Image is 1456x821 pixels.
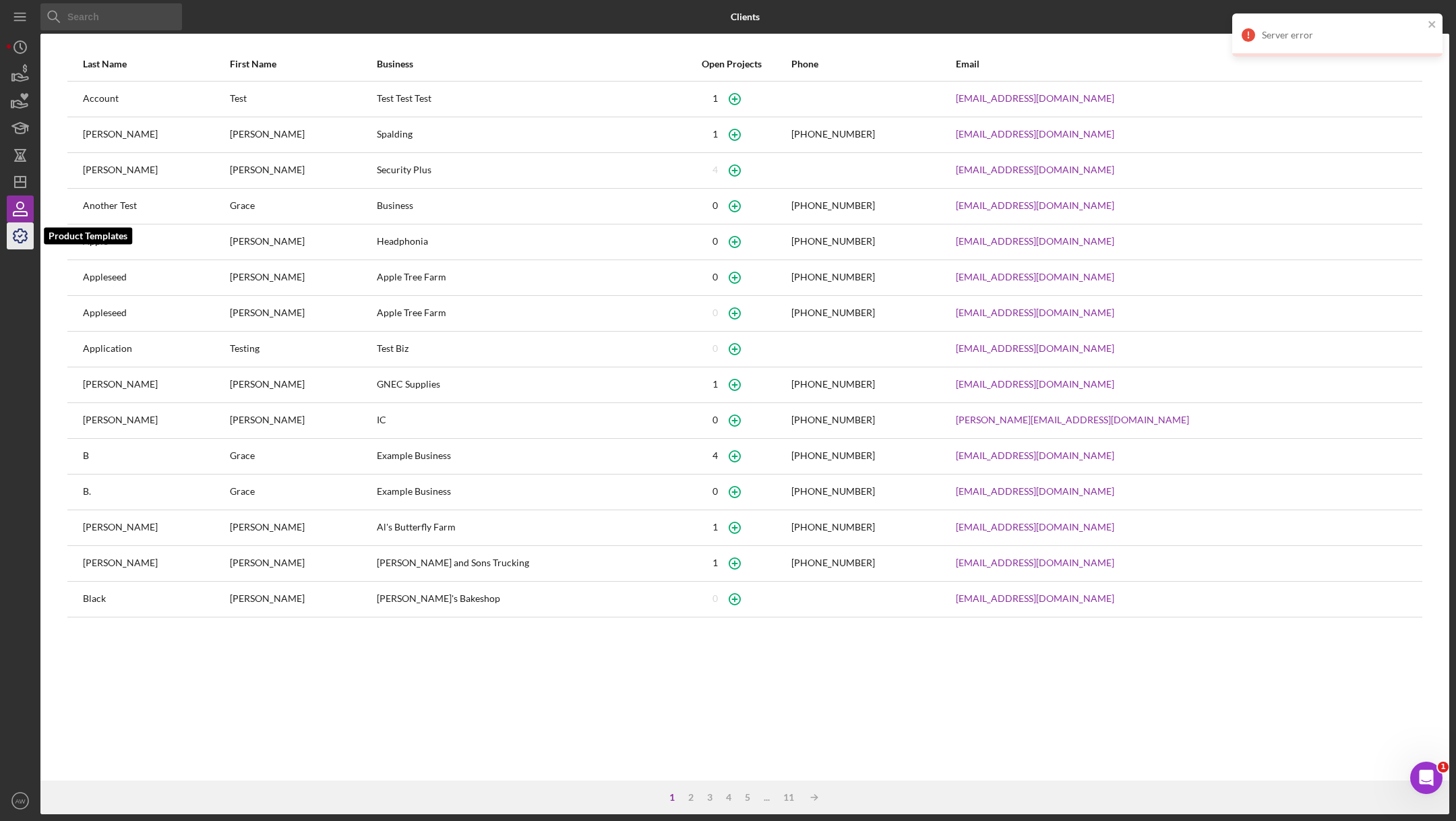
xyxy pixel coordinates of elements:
a: [EMAIL_ADDRESS][DOMAIN_NAME] [956,164,1114,175]
div: [PHONE_NUMBER] [791,522,875,533]
div: 0 [712,307,718,318]
div: [PERSON_NAME] [230,297,375,330]
div: Apple Tree Farm [377,297,672,330]
a: [EMAIL_ADDRESS][DOMAIN_NAME] [956,486,1114,497]
div: [PERSON_NAME] [230,368,375,402]
div: Another Test [83,189,229,223]
div: Server error [1262,30,1424,40]
div: [PERSON_NAME] [83,511,229,545]
div: 5 [738,792,757,803]
div: [PHONE_NUMBER] [791,379,875,390]
div: 1 [712,522,718,533]
div: [PERSON_NAME] [83,118,229,152]
div: 0 [712,415,718,425]
div: [PHONE_NUMBER] [791,236,875,247]
a: [EMAIL_ADDRESS][DOMAIN_NAME] [956,236,1114,247]
div: Testing [230,332,375,366]
div: ... [757,792,777,803]
div: Grace [230,189,375,223]
div: Test [230,82,375,116]
a: [EMAIL_ADDRESS][DOMAIN_NAME] [956,379,1114,390]
div: Last Name [83,59,229,69]
a: [EMAIL_ADDRESS][DOMAIN_NAME] [956,307,1114,318]
div: 1 [663,792,681,803]
div: Appleseed [83,261,229,295]
div: GNEC Supplies [377,368,672,402]
a: [EMAIL_ADDRESS][DOMAIN_NAME] [956,272,1114,282]
button: AW [7,787,34,814]
div: 0 [712,593,718,604]
div: [PERSON_NAME] [83,547,229,580]
div: Test Test Test [377,82,672,116]
div: [PERSON_NAME] [230,404,375,437]
div: B. [83,475,229,509]
div: 11 [777,792,801,803]
div: Headphonia [377,225,672,259]
div: [PHONE_NUMBER] [791,486,875,497]
span: 1 [1438,762,1449,772]
a: [EMAIL_ADDRESS][DOMAIN_NAME] [956,593,1114,604]
div: [PHONE_NUMBER] [791,272,875,282]
text: AW [15,797,26,805]
a: [EMAIL_ADDRESS][DOMAIN_NAME] [956,93,1114,104]
div: [PERSON_NAME] [230,511,375,545]
div: [PERSON_NAME] [83,404,229,437]
div: Account [83,82,229,116]
div: 4 [712,164,718,175]
a: [EMAIL_ADDRESS][DOMAIN_NAME] [956,343,1114,354]
div: 0 [712,343,718,354]
div: Apple Tree Farm [377,261,672,295]
div: [PHONE_NUMBER] [791,557,875,568]
div: 1 [712,379,718,390]
div: 0 [712,272,718,282]
div: [PERSON_NAME] [83,368,229,402]
div: [PHONE_NUMBER] [791,415,875,425]
div: Application [83,332,229,366]
div: [PERSON_NAME] [83,154,229,187]
div: 0 [712,200,718,211]
div: 0 [712,486,718,497]
div: [PERSON_NAME] [230,118,375,152]
div: 2 [681,792,700,803]
div: [PERSON_NAME] [230,225,375,259]
div: [PERSON_NAME]'s Bakeshop [377,582,672,616]
div: Test Biz [377,332,672,366]
div: [PERSON_NAME] [230,547,375,580]
div: [PERSON_NAME] and Sons Trucking [377,547,672,580]
div: [PHONE_NUMBER] [791,200,875,211]
div: 0 [712,236,718,247]
div: Spalding [377,118,672,152]
div: Open Projects [673,59,791,69]
div: [PHONE_NUMBER] [791,450,875,461]
div: 4 [712,450,718,461]
div: Al's Butterfly Farm [377,511,672,545]
div: Business [377,59,672,69]
a: [EMAIL_ADDRESS][DOMAIN_NAME] [956,129,1114,140]
div: Black [83,582,229,616]
div: Phone [791,59,954,69]
iframe: Intercom live chat [1410,762,1443,794]
div: Business [377,189,672,223]
div: [PERSON_NAME] [230,582,375,616]
div: First Name [230,59,375,69]
div: Example Business [377,475,672,509]
div: [PERSON_NAME] [230,261,375,295]
div: Grace [230,439,375,473]
a: [EMAIL_ADDRESS][DOMAIN_NAME] [956,522,1114,533]
div: 1 [712,557,718,568]
div: 1 [712,93,718,104]
button: close [1428,19,1437,32]
a: [EMAIL_ADDRESS][DOMAIN_NAME] [956,450,1114,461]
div: 3 [700,792,719,803]
div: [PHONE_NUMBER] [791,129,875,140]
div: IC [377,404,672,437]
div: Apple [83,225,229,259]
a: [EMAIL_ADDRESS][DOMAIN_NAME] [956,557,1114,568]
div: 4 [719,792,738,803]
div: Grace [230,475,375,509]
div: [PHONE_NUMBER] [791,307,875,318]
div: [PERSON_NAME] [230,154,375,187]
div: Appleseed [83,297,229,330]
b: Clients [731,11,760,22]
a: [PERSON_NAME][EMAIL_ADDRESS][DOMAIN_NAME] [956,415,1189,425]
